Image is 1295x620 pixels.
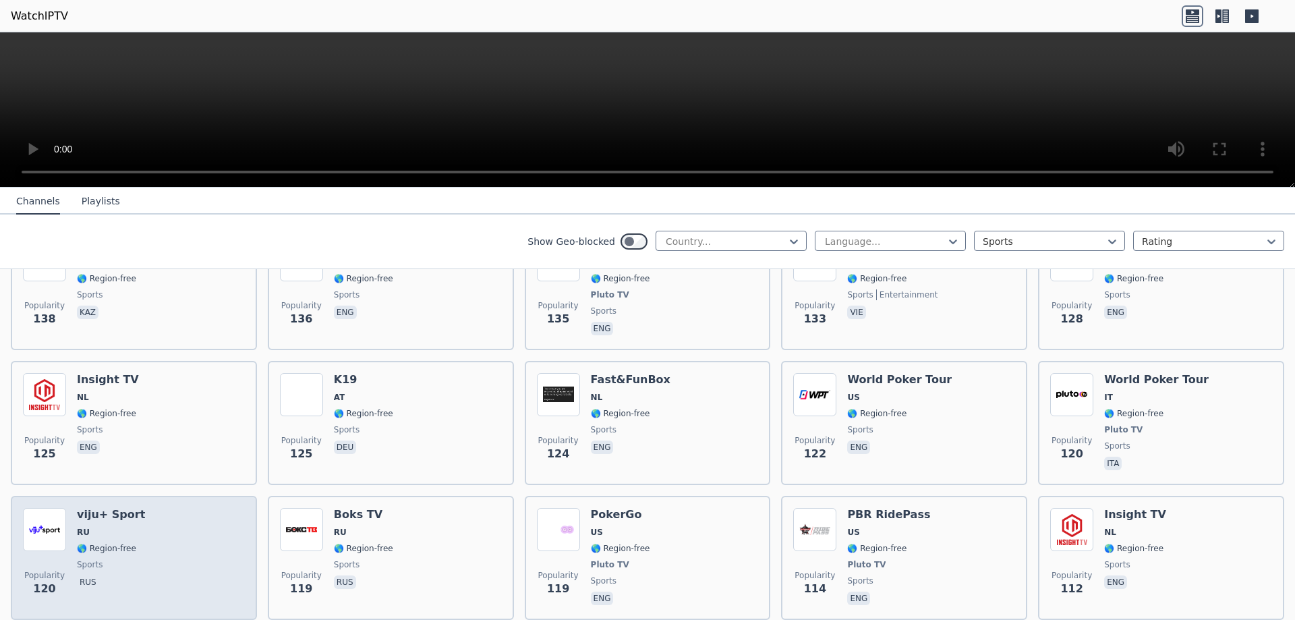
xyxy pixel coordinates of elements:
span: sports [334,289,359,300]
span: sports [591,424,616,435]
span: 🌎 Region-free [591,543,650,554]
span: 124 [547,446,569,462]
span: 136 [290,311,312,327]
img: World Poker Tour [793,373,836,416]
span: Popularity [281,435,322,446]
p: vie [847,306,865,319]
span: US [847,392,859,403]
span: sports [1104,289,1130,300]
span: 119 [547,581,569,597]
span: Popularity [24,300,65,311]
span: 🌎 Region-free [77,408,136,419]
span: 🌎 Region-free [847,543,906,554]
img: World Poker Tour [1050,373,1093,416]
span: 138 [33,311,55,327]
p: rus [334,575,356,589]
span: Popularity [24,435,65,446]
span: 🌎 Region-free [334,408,393,419]
span: US [591,527,603,538]
span: 🌎 Region-free [334,543,393,554]
p: eng [591,322,614,335]
span: sports [847,289,873,300]
img: K19 [280,373,323,416]
label: Show Geo-blocked [527,235,615,248]
h6: Insight TV [1104,508,1166,522]
span: sports [77,424,103,435]
span: 122 [804,446,826,462]
span: 🌎 Region-free [77,543,136,554]
span: Pluto TV [591,559,629,570]
span: 114 [804,581,826,597]
p: eng [591,592,614,605]
span: 🌎 Region-free [591,408,650,419]
span: 🌎 Region-free [334,273,393,284]
p: eng [591,441,614,454]
img: PBR RidePass [793,508,836,551]
span: entertainment [876,289,938,300]
p: ita [1104,457,1122,470]
p: kaz [77,306,98,319]
span: Popularity [24,570,65,581]
span: 🌎 Region-free [1104,543,1163,554]
span: sports [591,306,616,316]
span: sports [847,424,873,435]
span: Popularity [538,570,579,581]
h6: PBR RidePass [847,508,930,522]
span: 🌎 Region-free [1104,273,1163,284]
span: NL [77,392,89,403]
span: Popularity [1052,570,1092,581]
span: sports [591,575,616,586]
h6: K19 [334,373,393,387]
span: sports [1104,441,1130,451]
span: sports [1104,559,1130,570]
p: eng [334,306,357,319]
h6: Fast&FunBox [591,373,670,387]
span: 128 [1060,311,1083,327]
img: Insight TV [1050,508,1093,551]
span: 🌎 Region-free [1104,408,1163,419]
span: Pluto TV [591,289,629,300]
span: Pluto TV [847,559,886,570]
p: eng [847,441,870,454]
span: 120 [33,581,55,597]
p: rus [77,575,99,589]
span: NL [591,392,603,403]
span: Popularity [795,300,835,311]
span: 125 [33,446,55,462]
span: Popularity [538,435,579,446]
span: 112 [1060,581,1083,597]
span: AT [334,392,345,403]
span: 🌎 Region-free [847,408,906,419]
h6: Insight TV [77,373,139,387]
span: sports [77,559,103,570]
span: US [847,527,859,538]
img: Insight TV [23,373,66,416]
span: 135 [547,311,569,327]
span: sports [847,575,873,586]
p: deu [334,441,357,454]
span: Popularity [281,570,322,581]
span: 133 [804,311,826,327]
a: WatchIPTV [11,8,68,24]
img: Boks TV [280,508,323,551]
img: viju+ Sport [23,508,66,551]
p: eng [847,592,870,605]
p: eng [1104,575,1127,589]
span: sports [334,559,359,570]
button: Channels [16,189,60,215]
span: NL [1104,527,1116,538]
span: sports [334,424,359,435]
button: Playlists [82,189,120,215]
span: Popularity [795,435,835,446]
span: 🌎 Region-free [847,273,906,284]
span: 🌎 Region-free [77,273,136,284]
span: Popularity [538,300,579,311]
span: 120 [1060,446,1083,462]
img: PokerGo [537,508,580,551]
span: Popularity [1052,300,1092,311]
span: 🌎 Region-free [591,273,650,284]
span: Popularity [281,300,322,311]
img: Fast&FunBox [537,373,580,416]
span: RU [334,527,347,538]
span: sports [77,289,103,300]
